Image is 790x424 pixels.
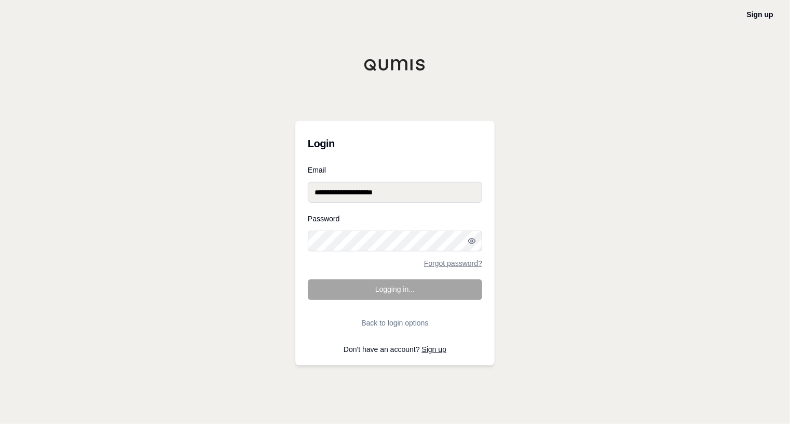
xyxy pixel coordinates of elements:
[422,345,446,354] a: Sign up
[308,133,482,154] h3: Login
[308,313,482,333] button: Back to login options
[424,260,482,267] a: Forgot password?
[747,10,773,19] a: Sign up
[308,215,482,222] label: Password
[364,59,426,71] img: Qumis
[308,346,482,353] p: Don't have an account?
[308,166,482,174] label: Email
